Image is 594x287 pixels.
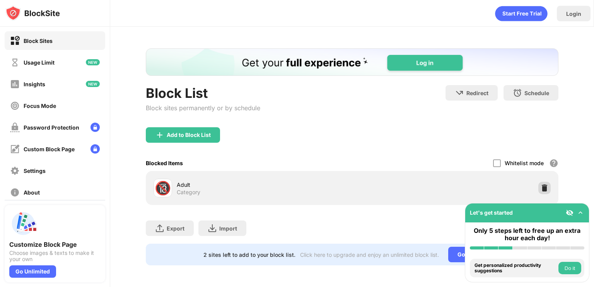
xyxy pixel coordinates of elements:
[146,104,260,112] div: Block sites permanently or by schedule
[146,48,558,76] iframe: Banner
[10,36,20,46] img: block-on.svg
[9,210,37,237] img: push-custom-page.svg
[146,85,260,101] div: Block List
[566,209,574,217] img: eye-not-visible.svg
[24,146,75,152] div: Custom Block Page
[86,59,100,65] img: new-icon.svg
[10,58,20,67] img: time-usage-off.svg
[448,247,501,262] div: Go Unlimited
[10,123,20,132] img: password-protection-off.svg
[24,81,45,87] div: Insights
[524,90,549,96] div: Schedule
[10,144,20,154] img: customize-block-page-off.svg
[5,5,60,21] img: logo-blocksite.svg
[10,79,20,89] img: insights-off.svg
[219,225,237,232] div: Import
[475,263,556,274] div: Get personalized productivity suggestions
[495,6,548,21] div: animation
[24,124,79,131] div: Password Protection
[577,209,584,217] img: omni-setup-toggle.svg
[24,189,40,196] div: About
[24,102,56,109] div: Focus Mode
[9,265,56,278] div: Go Unlimited
[155,180,171,196] div: 🔞
[177,181,352,189] div: Adult
[177,189,200,196] div: Category
[9,250,101,262] div: Choose images & texts to make it your own
[10,101,20,111] img: focus-off.svg
[466,90,488,96] div: Redirect
[86,81,100,87] img: new-icon.svg
[470,209,513,216] div: Let's get started
[167,132,211,138] div: Add to Block List
[90,144,100,154] img: lock-menu.svg
[558,262,581,274] button: Do it
[203,251,295,258] div: 2 sites left to add to your block list.
[24,38,53,44] div: Block Sites
[470,227,584,242] div: Only 5 steps left to free up an extra hour each day!
[90,123,100,132] img: lock-menu.svg
[167,225,184,232] div: Export
[24,59,55,66] div: Usage Limit
[24,167,46,174] div: Settings
[10,188,20,197] img: about-off.svg
[505,160,544,166] div: Whitelist mode
[566,10,581,17] div: Login
[9,241,101,248] div: Customize Block Page
[146,160,183,166] div: Blocked Items
[300,251,439,258] div: Click here to upgrade and enjoy an unlimited block list.
[10,166,20,176] img: settings-off.svg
